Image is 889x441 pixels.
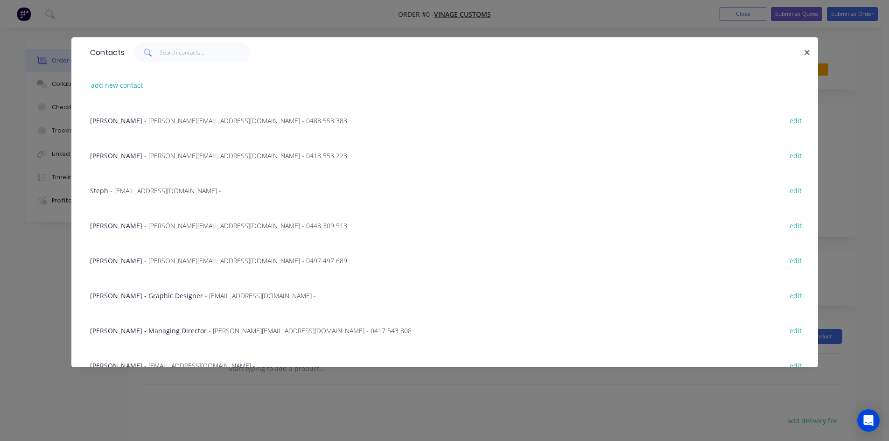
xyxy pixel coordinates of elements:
[785,114,807,126] button: edit
[144,116,347,125] span: - [PERSON_NAME][EMAIL_ADDRESS][DOMAIN_NAME] - 0488 553 383
[144,151,347,160] span: - [PERSON_NAME][EMAIL_ADDRESS][DOMAIN_NAME] - 0418 553 223
[144,256,347,265] span: - [PERSON_NAME][EMAIL_ADDRESS][DOMAIN_NAME] - 0497 497 689
[205,291,316,300] span: - [EMAIL_ADDRESS][DOMAIN_NAME] -
[857,409,880,432] div: Open Intercom Messenger
[144,221,347,230] span: - [PERSON_NAME][EMAIL_ADDRESS][DOMAIN_NAME] - 0448 309 513
[90,326,207,335] span: [PERSON_NAME] - Managing Director
[160,43,251,62] input: Search contacts...
[85,38,125,68] div: Contacts
[785,149,807,161] button: edit
[90,116,142,125] span: [PERSON_NAME]
[90,221,142,230] span: [PERSON_NAME]
[785,184,807,196] button: edit
[785,289,807,301] button: edit
[110,186,221,195] span: - [EMAIL_ADDRESS][DOMAIN_NAME] -
[90,186,108,195] span: Steph
[144,361,255,370] span: - [EMAIL_ADDRESS][DOMAIN_NAME] -
[90,151,142,160] span: [PERSON_NAME]
[785,219,807,231] button: edit
[86,79,148,91] button: add new contact
[90,361,142,370] span: [PERSON_NAME]
[785,359,807,371] button: edit
[785,324,807,336] button: edit
[209,326,412,335] span: - [PERSON_NAME][EMAIL_ADDRESS][DOMAIN_NAME] - 0417 543 808
[90,291,203,300] span: [PERSON_NAME] - Graphic Designer
[90,256,142,265] span: [PERSON_NAME]
[785,254,807,266] button: edit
